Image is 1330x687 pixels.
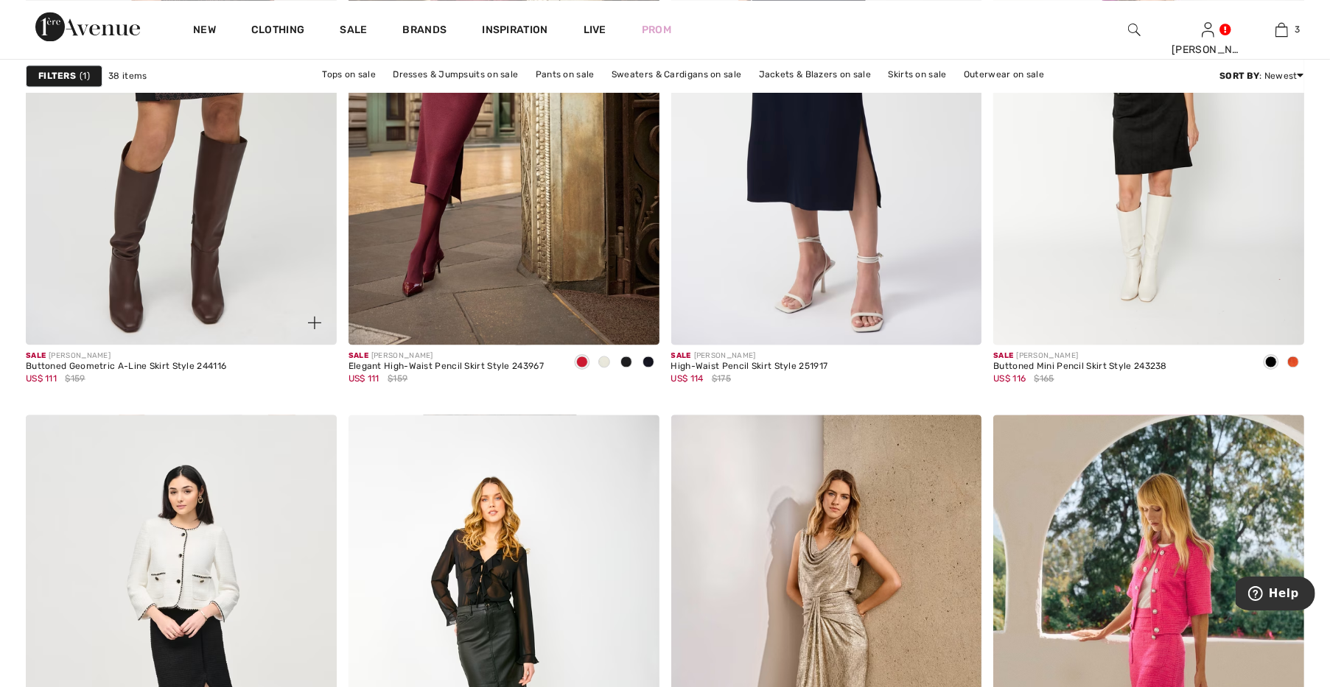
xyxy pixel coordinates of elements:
[385,65,525,84] a: Dresses & Jumpsuits on sale
[1202,22,1214,36] a: Sign In
[65,372,85,385] span: $159
[712,372,731,385] span: $175
[993,350,1167,362] div: [PERSON_NAME]
[38,69,76,82] strong: Filters
[349,362,544,372] div: Elegant High-Waist Pencil Skirt Style 243967
[26,350,226,362] div: [PERSON_NAME]
[482,24,547,39] span: Inspiration
[615,350,637,375] div: Black
[752,65,879,84] a: Jackets & Blazers on sale
[671,351,691,360] span: Sale
[1245,21,1317,38] a: 3
[308,316,321,329] img: plus_v2.svg
[1172,42,1244,57] div: [PERSON_NAME]
[1260,350,1282,375] div: Black
[26,373,57,384] span: US$ 111
[528,65,602,84] a: Pants on sale
[35,12,140,41] img: 1ère Avenue
[1035,372,1054,385] span: $165
[637,350,659,375] div: Midnight Blue
[642,22,671,38] a: Prom
[993,351,1013,360] span: Sale
[1202,21,1214,38] img: My Info
[349,351,368,360] span: Sale
[251,24,304,39] a: Clothing
[671,373,704,384] span: US$ 114
[571,350,593,375] div: Merlot
[26,351,46,360] span: Sale
[584,22,606,38] a: Live
[349,373,379,384] span: US$ 111
[349,350,544,362] div: [PERSON_NAME]
[956,65,1051,84] a: Outerwear on sale
[26,362,226,372] div: Buttoned Geometric A-Line Skirt Style 244116
[1219,71,1259,81] strong: Sort By
[193,24,216,39] a: New
[1295,23,1301,36] span: 3
[671,362,828,372] div: High-Waist Pencil Skirt Style 251917
[388,372,407,385] span: $159
[340,24,367,39] a: Sale
[1128,21,1141,38] img: search the website
[108,69,147,82] span: 38 items
[1236,577,1315,613] iframe: Opens a widget where you can find more information
[993,362,1167,372] div: Buttoned Mini Pencil Skirt Style 243238
[881,65,954,84] a: Skirts on sale
[80,69,90,82] span: 1
[403,24,447,39] a: Brands
[671,350,828,362] div: [PERSON_NAME]
[1282,350,1304,375] div: Lava
[1219,69,1304,82] div: : Newest
[593,350,615,375] div: Winter White
[315,65,383,84] a: Tops on sale
[993,373,1026,384] span: US$ 116
[1275,21,1288,38] img: My Bag
[604,65,749,84] a: Sweaters & Cardigans on sale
